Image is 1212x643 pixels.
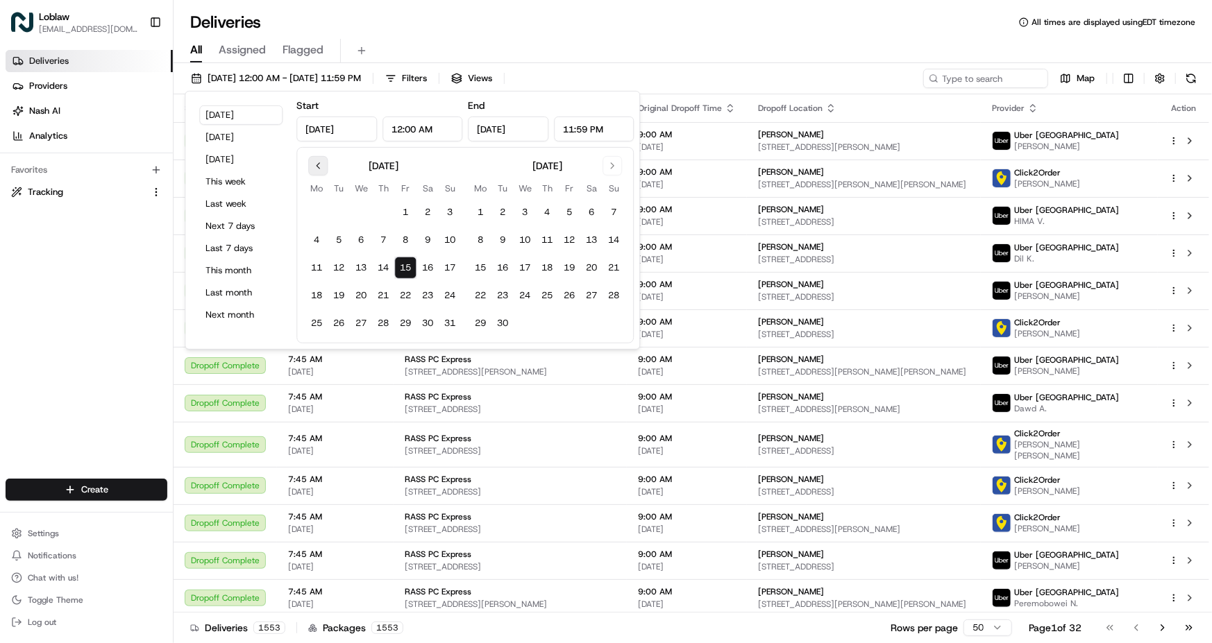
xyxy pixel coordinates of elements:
span: 9:00 AM [638,354,736,365]
h1: Deliveries [190,11,261,33]
span: Log out [28,617,56,628]
img: 1736555255976-a54dd68f-1ca7-489b-9aae-adbdc363a1c4 [28,253,39,264]
img: uber-new-logo.jpeg [993,589,1011,607]
span: [PERSON_NAME] [758,241,824,252]
img: profile_click2order_cartwheel.png [993,477,1011,495]
span: [DATE] [638,142,736,153]
span: 3:59 PM [123,252,156,264]
span: [PERSON_NAME] [758,474,824,485]
span: Filters [402,72,427,85]
span: [DATE] [638,179,736,190]
a: 💻API Documentation [112,305,228,329]
span: [STREET_ADDRESS] [405,524,616,535]
button: 8 [469,229,491,251]
span: Original Dropoff Time [638,103,722,114]
span: [PERSON_NAME] [758,433,824,444]
span: 9:00 AM [638,391,736,402]
span: [PERSON_NAME] [1014,328,1080,339]
button: 8 [394,229,416,251]
button: Last 7 days [199,239,283,258]
button: See all [215,178,253,194]
span: 7:45 AM [288,354,382,365]
span: Uber [GEOGRAPHIC_DATA] [1014,130,1119,141]
span: Uber [GEOGRAPHIC_DATA] [1014,205,1119,216]
input: Time [554,117,634,142]
div: Start new chat [62,132,228,146]
button: Next 7 days [199,216,283,236]
button: 14 [603,229,625,251]
button: 19 [558,257,580,279]
img: Loblaw [11,11,33,33]
button: Tracking [6,181,167,203]
button: Refresh [1181,69,1201,88]
span: RASS PC Express [405,586,471,597]
span: [DATE] [288,366,382,377]
button: Log out [6,612,167,632]
span: RASS PC Express [405,354,471,365]
span: [PERSON_NAME] [1014,560,1119,572]
span: [DATE] [288,599,382,610]
img: uber-new-logo.jpeg [993,394,1011,412]
span: [PERSON_NAME] [1014,141,1119,152]
span: Uber [GEOGRAPHIC_DATA] [1014,354,1119,366]
span: [DATE] [638,486,736,497]
button: 19 [328,284,350,307]
button: 9 [491,229,514,251]
button: Create [6,479,167,501]
span: 9:00 AM [638,511,736,522]
th: Wednesday [514,181,536,196]
span: [STREET_ADDRESS][PERSON_NAME][PERSON_NAME] [758,179,970,190]
span: 7:45 AM [288,433,382,444]
button: 18 [305,284,328,307]
img: profile_click2order_cartwheel.png [993,514,1011,532]
span: Click2Order [1014,512,1061,523]
button: 17 [514,257,536,279]
span: [STREET_ADDRESS][PERSON_NAME] [758,404,970,415]
button: 23 [491,284,514,307]
button: Loblaw [39,10,69,24]
button: 29 [394,312,416,334]
span: [STREET_ADDRESS] [758,216,970,228]
span: 9:00 AM [638,204,736,215]
span: Dawd A. [1014,403,1119,414]
span: Dil K. [1014,253,1119,264]
span: [DATE] [638,254,736,265]
button: 7 [372,229,394,251]
button: [DATE] [199,150,283,169]
button: 21 [372,284,394,307]
button: 20 [580,257,603,279]
th: Sunday [439,181,461,196]
button: 2 [491,201,514,223]
button: 17 [439,257,461,279]
span: [DATE] 12:00 AM - [DATE] 11:59 PM [208,72,361,85]
button: 10 [439,229,461,251]
th: Wednesday [350,181,372,196]
button: 4 [536,201,558,223]
span: [PERSON_NAME] [43,215,112,226]
button: 20 [350,284,372,307]
span: Chat with us! [28,572,78,583]
img: 1755196953914-cd9d9cba-b7f7-46ee-b6f5-75ff69acacf5 [29,132,54,157]
span: [STREET_ADDRESS][PERSON_NAME] [758,142,970,153]
div: 1553 [253,621,285,634]
span: RASS PC Express [405,549,471,560]
button: 26 [328,312,350,334]
span: [DATE] [288,524,382,535]
button: 2 [416,201,439,223]
span: [STREET_ADDRESS] [405,561,616,572]
span: RASS PC Express [405,391,471,402]
span: Nash AI [29,105,60,117]
button: Chat with us! [6,568,167,588]
span: [STREET_ADDRESS] [758,561,970,572]
button: Last week [199,194,283,214]
span: Tracking [28,186,63,198]
span: [DATE] [638,599,736,610]
button: This week [199,172,283,191]
a: Tracking [11,186,145,198]
button: Go to previous month [308,156,328,175]
span: [STREET_ADDRESS] [405,486,616,497]
button: 3 [514,201,536,223]
button: 29 [469,312,491,334]
a: Providers [6,75,173,97]
label: Start [296,99,319,112]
